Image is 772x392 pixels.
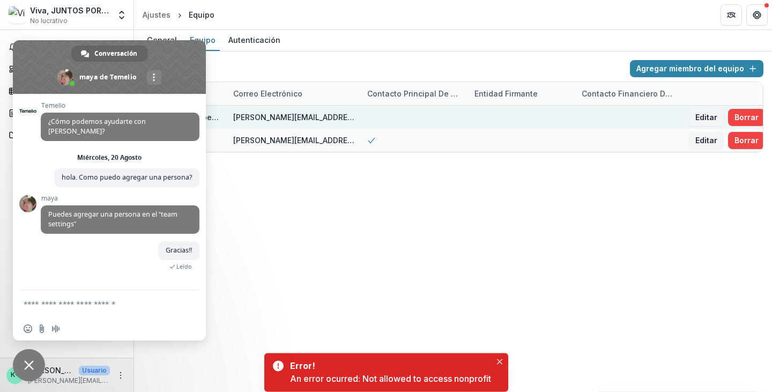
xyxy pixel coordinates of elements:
[4,82,129,100] a: Tareas
[143,30,181,51] a: General
[721,4,742,26] button: Fogonadura
[38,324,46,333] span: Enviar un archivo
[138,7,219,23] nav: migaja de pan
[4,126,129,144] a: Documentos
[166,246,192,255] span: Gracias!!
[630,60,763,77] button: Agregar miembro del equipo
[575,82,682,105] div: Contacto financiero de la entidad
[24,290,174,317] textarea: Escribe aquí tu mensaje...
[4,39,129,56] button: Notificaciones
[41,102,199,109] span: Temelio
[734,112,759,121] font: Borrar
[233,136,421,145] font: [PERSON_NAME][EMAIL_ADDRESS][DOMAIN_NAME]
[233,113,421,122] font: [PERSON_NAME][EMAIL_ADDRESS][DOMAIN_NAME]
[147,35,177,45] font: General
[224,30,285,51] a: Autenticación
[361,82,468,105] div: Contacto principal de la entidad
[138,7,175,23] a: Ajustes
[582,89,712,98] font: Contacto financiero de la entidad
[94,46,137,62] span: Conversación
[728,109,765,126] button: Borrar
[636,64,744,73] font: Agregar miembro del equipo
[24,324,32,333] span: Insertar un emoji
[30,17,68,25] font: No lucrativo
[82,366,107,374] font: Usuario
[468,82,575,105] div: Entidad firmante
[695,135,717,144] font: Editar
[143,10,170,19] font: Ajustes
[62,173,192,182] span: hola. Como puedo agregar una persona?
[176,263,192,270] span: Leído
[4,104,129,122] a: Propuestas
[13,349,45,381] a: Cerrar el chat
[30,6,146,15] font: Viva, JUNTOS POR LOS NIÑOS
[746,4,768,26] button: Obtener ayuda
[51,324,60,333] span: Grabar mensaje de audio
[493,355,506,368] button: Close
[48,210,177,228] span: Puedes agregar una persona en el “team settings”
[48,117,146,136] span: ¿Cómo podemos ayudarte con [PERSON_NAME]?
[367,89,491,98] font: Contacto principal de la entidad
[474,89,538,98] font: Entidad firmante
[190,35,216,45] font: Equipo
[695,112,717,121] font: Editar
[9,6,26,24] img: Viva, JUNTOS POR LOS NIÑOS
[228,35,280,45] font: Autenticación
[71,46,148,62] a: Conversación
[28,376,190,384] font: [PERSON_NAME][EMAIL_ADDRESS][DOMAIN_NAME]
[41,195,199,202] span: maya
[227,82,361,105] div: Correo electrónico
[290,359,487,372] div: Error!
[189,10,214,19] font: Equipo
[185,30,220,51] a: Equipo
[11,372,19,379] div: Karina Bonilla <k.bonilla@viva.org>
[11,371,19,379] font: K<
[77,154,142,161] div: Miércoles, 20 Agosto
[290,372,491,385] div: An error ocurred: Not allowed to access nonprofit
[233,89,302,98] font: Correo electrónico
[114,369,127,382] button: Más
[734,135,759,144] font: Borrar
[689,132,724,149] button: Editar
[114,4,129,26] button: Conmutador de entidades abiertas
[728,132,765,149] button: Borrar
[4,60,129,78] a: Panel
[689,109,724,126] button: Editar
